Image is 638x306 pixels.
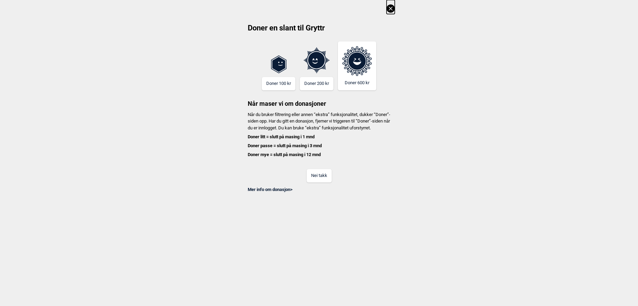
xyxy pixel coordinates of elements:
b: Doner mye = slutt på masing i 12 mnd [248,152,321,157]
button: Doner 100 kr [262,77,295,90]
b: Doner passe = slutt på masing i 3 mnd [248,143,322,148]
p: Når du bruker filtrering eller annen “ekstra” funksjonalitet, dukker “Doner”-siden opp. Har du gi... [243,111,395,158]
button: Doner 200 kr [300,77,333,90]
h3: Når maser vi om donasjoner [243,90,395,108]
button: Nei takk [307,169,332,182]
b: Doner litt = slutt på masing i 1 mnd [248,134,315,139]
h2: Doner en slant til Gryttr [243,23,395,38]
a: Mer info om donasjon> [248,187,293,192]
button: Doner 600 kr [338,41,376,90]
